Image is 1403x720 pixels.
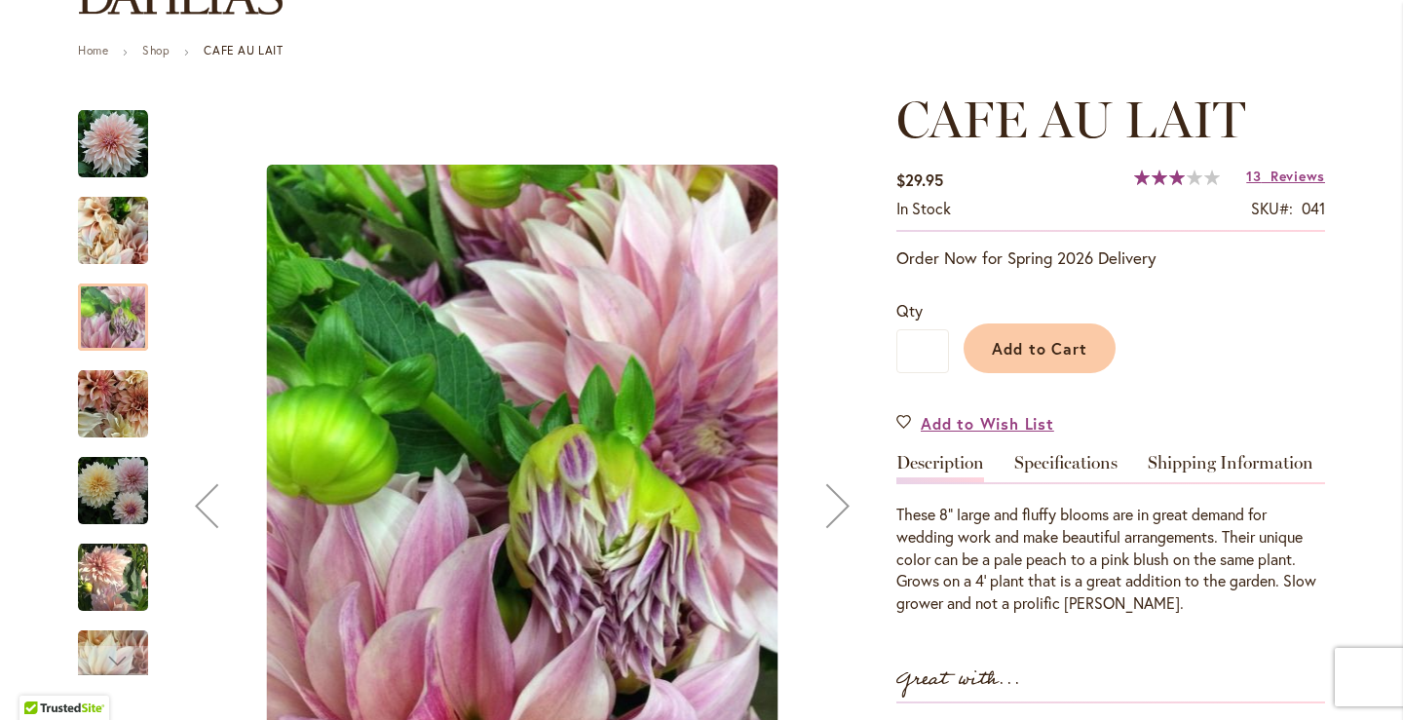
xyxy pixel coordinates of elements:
[78,177,168,264] div: Café Au Lait
[896,300,923,321] span: Qty
[78,646,148,675] div: Next
[78,369,148,439] img: Café Au Lait
[78,611,168,698] div: Café Au Lait
[78,524,168,611] div: Café Au Lait
[78,91,168,177] div: Café Au Lait
[78,351,168,437] div: Café Au Lait
[896,454,1325,615] div: Detailed Product Info
[15,651,69,705] iframe: Launch Accessibility Center
[1270,167,1325,185] span: Reviews
[992,338,1088,359] span: Add to Cart
[78,184,148,278] img: Café Au Lait
[1246,167,1325,185] a: 13 Reviews
[1251,198,1293,218] strong: SKU
[896,89,1245,150] span: CAFE AU LAIT
[896,454,984,482] a: Description
[78,541,148,613] img: Café Au Lait
[896,170,943,190] span: $29.95
[78,437,168,524] div: Café Au Lait
[896,246,1325,270] p: Order Now for Spring 2026 Delivery
[1148,454,1313,482] a: Shipping Information
[1302,198,1325,220] div: 041
[78,264,168,351] div: Café Au Lait
[1014,454,1118,482] a: Specifications
[78,43,108,57] a: Home
[964,323,1116,373] button: Add to Cart
[896,504,1325,615] div: These 8" large and fluffy blooms are in great demand for wedding work and make beautiful arrangem...
[896,663,1021,696] strong: Great with...
[78,456,148,526] img: Café Au Lait
[896,198,951,220] div: Availability
[921,412,1054,435] span: Add to Wish List
[1134,170,1220,185] div: 60%
[1246,167,1261,185] span: 13
[78,109,148,179] img: Café Au Lait
[204,43,283,57] strong: CAFE AU LAIT
[896,198,951,218] span: In stock
[142,43,170,57] a: Shop
[896,412,1054,435] a: Add to Wish List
